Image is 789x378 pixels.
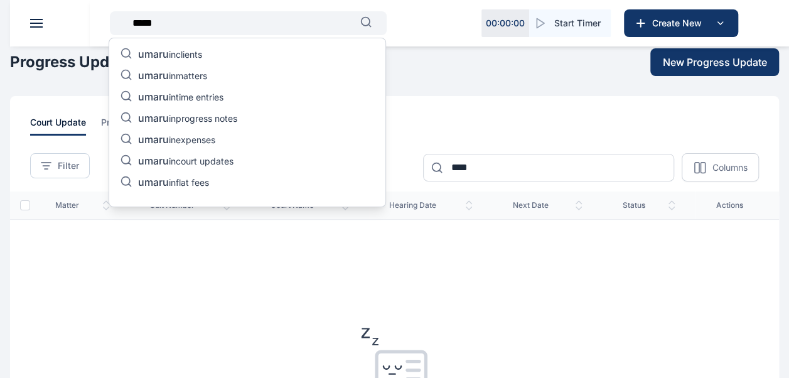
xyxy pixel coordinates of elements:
p: in flat fees [138,176,209,191]
span: New Progress Update [663,55,767,70]
p: in matters [138,69,207,84]
span: status [623,200,676,210]
span: progress notes [101,116,166,136]
span: umaru [138,90,169,103]
span: umaru [138,154,169,167]
button: Filter [30,153,90,178]
p: in progress notes [138,112,237,127]
button: Create New [624,9,738,37]
span: umaru [138,69,169,82]
p: Columns [712,161,747,174]
a: progress notes [101,116,181,136]
p: in clients [138,48,202,63]
button: New Progress Update [650,48,779,76]
span: umaru [138,133,169,146]
span: umaru [138,112,169,124]
p: in time entries [138,90,223,105]
p: in expenses [138,133,215,148]
p: in court updates [138,154,233,170]
h1: Progress Updates [10,52,141,72]
span: Filter [58,159,79,172]
span: court update [30,116,86,136]
button: Start Timer [529,9,611,37]
span: next date [513,200,582,210]
a: court update [30,116,101,136]
span: Create New [647,17,712,30]
span: umaru [138,48,169,60]
button: Columns [682,153,759,181]
span: actions [716,200,759,210]
span: umaru [138,176,169,188]
span: hearing date [389,200,473,210]
span: matter [55,200,110,210]
p: 00 : 00 : 00 [486,17,525,30]
span: Start Timer [554,17,601,30]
